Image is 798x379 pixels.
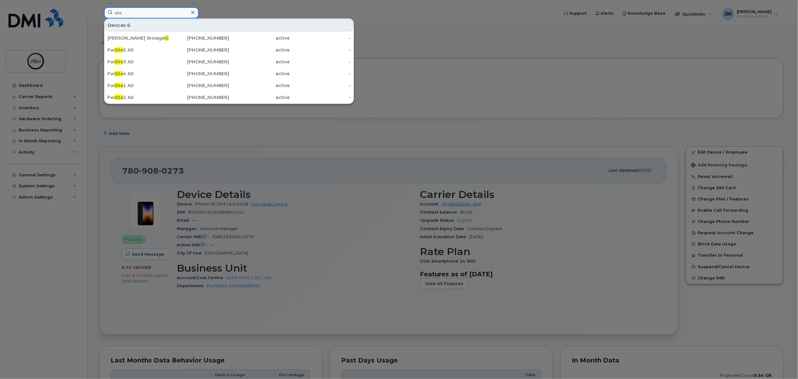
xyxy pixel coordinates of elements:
div: - [290,35,351,41]
div: Fw 2 A0 [107,94,168,101]
div: - [290,82,351,89]
div: - [290,71,351,77]
div: [PHONE_NUMBER] [168,94,229,101]
div: Devices [105,19,353,31]
div: [PHONE_NUMBER] [168,47,229,53]
div: active [229,59,290,65]
div: Fw 3 A0 [107,59,168,65]
a: [PERSON_NAME] StorageSite[PHONE_NUMBER]active- [105,32,353,44]
a: FwSite1 A0[PHONE_NUMBER]active- [105,80,353,91]
div: active [229,94,290,101]
div: Fw 5 A0 [107,47,168,53]
a: FwSite3 A0[PHONE_NUMBER]active- [105,56,353,67]
div: Fw 1 A0 [107,82,168,89]
div: - [290,94,351,101]
span: Site [114,71,123,76]
div: active [229,71,290,77]
div: [PHONE_NUMBER] [168,35,229,41]
div: [PHONE_NUMBER] [168,59,229,65]
span: 6 [127,22,130,28]
a: FwSite2 A0[PHONE_NUMBER]active- [105,92,353,103]
div: - [290,59,351,65]
span: Site [165,35,173,41]
span: Site [114,95,123,100]
div: active [229,35,290,41]
a: FwSite4 A0[PHONE_NUMBER]active- [105,68,353,79]
div: [PHONE_NUMBER] [168,82,229,89]
span: Site [114,59,123,65]
span: Site [114,47,123,53]
div: active [229,82,290,89]
div: - [290,47,351,53]
span: Site [114,83,123,88]
div: [PERSON_NAME] Storage [107,35,168,41]
div: Fw 4 A0 [107,71,168,77]
div: [PHONE_NUMBER] [168,71,229,77]
div: active [229,47,290,53]
a: FwSite5 A0[PHONE_NUMBER]active- [105,44,353,56]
